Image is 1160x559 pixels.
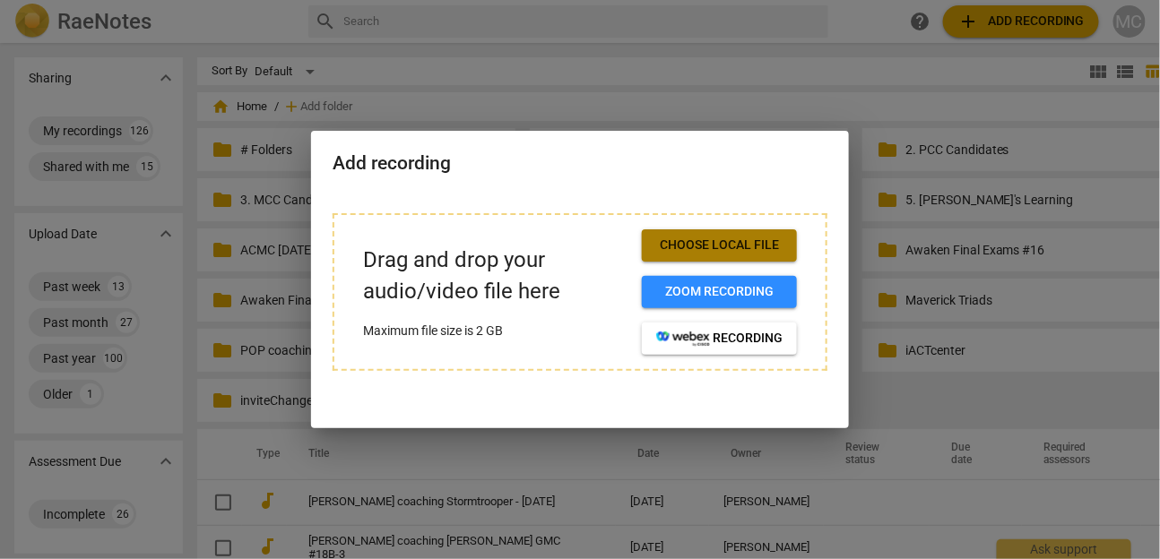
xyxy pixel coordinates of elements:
h2: Add recording [333,152,827,175]
span: recording [656,330,783,348]
button: Choose local file [642,229,797,262]
span: Zoom recording [656,283,783,301]
p: Drag and drop your audio/video file here [363,245,628,307]
span: Choose local file [656,236,783,254]
button: recording [642,322,797,355]
button: Zoom recording [642,276,797,308]
p: Maximum file size is 2 GB [363,322,628,340]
